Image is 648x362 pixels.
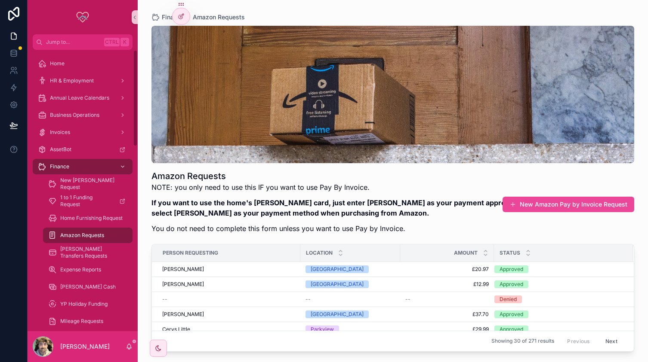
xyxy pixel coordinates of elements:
[50,112,99,119] span: Business Operations
[405,326,489,333] a: £29.99
[43,176,133,192] a: New [PERSON_NAME] Request
[121,39,128,46] span: K
[405,266,489,273] a: £20.97
[494,325,623,333] a: Approved
[454,249,478,256] span: Amount
[500,265,523,273] div: Approved
[43,210,133,226] a: Home Furnishing Request
[162,326,190,333] span: Cerys Little
[33,90,133,106] a: Annual Leave Calendars
[599,335,623,348] button: Next
[500,295,517,303] div: Denied
[43,262,133,277] a: Expense Reports
[311,280,364,288] div: [GEOGRAPHIC_DATA]
[162,281,295,288] a: [PERSON_NAME]
[494,295,623,303] a: Denied
[405,296,410,303] span: --
[305,296,311,303] span: --
[43,193,133,209] a: 1 to 1 Funding Request
[193,13,245,21] a: Amazon Requests
[60,246,124,259] span: [PERSON_NAME] Transfers Requests
[50,146,71,153] span: AssetBot
[33,107,133,123] a: Business Operations
[76,10,89,24] img: App logo
[162,311,295,318] a: [PERSON_NAME]
[50,129,70,136] span: Invoices
[151,182,550,192] p: NOTE: you only need to use this IF you want to use Pay By Invoice.
[503,197,634,212] button: New Amazon Pay by Invoice Request
[60,301,108,307] span: YP Holiday Funding
[60,342,110,351] p: [PERSON_NAME]
[151,13,184,21] a: Finance
[500,325,523,333] div: Approved
[104,38,120,46] span: Ctrl
[491,338,554,345] span: Showing 30 of 271 results
[311,265,364,273] div: [GEOGRAPHIC_DATA]
[494,265,623,273] a: Approved
[60,194,112,208] span: 1 to 1 Funding Request
[60,177,124,191] span: New [PERSON_NAME] Request
[500,310,523,318] div: Approved
[50,163,69,170] span: Finance
[50,94,109,101] span: Annual Leave Calendars
[305,310,395,318] a: [GEOGRAPHIC_DATA]
[405,281,489,288] a: £12.99
[33,56,133,71] a: Home
[162,281,204,288] span: [PERSON_NAME]
[162,13,184,21] span: Finance
[151,170,550,182] h1: Amazon Requests
[28,50,138,331] div: scrollable content
[33,125,133,140] a: Invoices
[311,310,364,318] div: [GEOGRAPHIC_DATA]
[50,77,94,84] span: HR & Employment
[305,296,395,303] a: --
[405,296,489,303] a: --
[151,223,550,234] p: You do not need to complete this form unless you want to use Pay by Invoice.
[50,60,65,67] span: Home
[500,249,520,256] span: Status
[43,245,133,260] a: [PERSON_NAME] Transfers Requests
[305,265,395,273] a: [GEOGRAPHIC_DATA]
[46,39,101,46] span: Jump to...
[494,310,623,318] a: Approved
[151,198,548,217] strong: If you want to use the home's [PERSON_NAME] card, just enter [PERSON_NAME] as your payment approv...
[33,73,133,88] a: HR & Employment
[405,311,489,318] a: £37.70
[60,318,103,325] span: Mileage Requests
[60,266,101,273] span: Expense Reports
[60,232,104,239] span: Amazon Requests
[162,266,295,273] a: [PERSON_NAME]
[43,296,133,312] a: YP Holiday Funding
[33,34,133,50] button: Jump to...CtrlK
[311,325,334,333] div: Parkview
[43,279,133,295] a: [PERSON_NAME] Cash
[162,296,295,303] a: --
[500,280,523,288] div: Approved
[162,266,204,273] span: [PERSON_NAME]
[162,326,295,333] a: Cerys Little
[33,142,133,157] a: AssetBot
[305,280,395,288] a: [GEOGRAPHIC_DATA]
[43,228,133,243] a: Amazon Requests
[33,159,133,174] a: Finance
[163,249,218,256] span: Person Requesting
[60,215,123,222] span: Home Furnishing Request
[162,311,204,318] span: [PERSON_NAME]
[60,283,116,290] span: [PERSON_NAME] Cash
[305,325,395,333] a: Parkview
[494,280,623,288] a: Approved
[162,296,167,303] span: --
[306,249,333,256] span: Location
[43,313,133,329] a: Mileage Requests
